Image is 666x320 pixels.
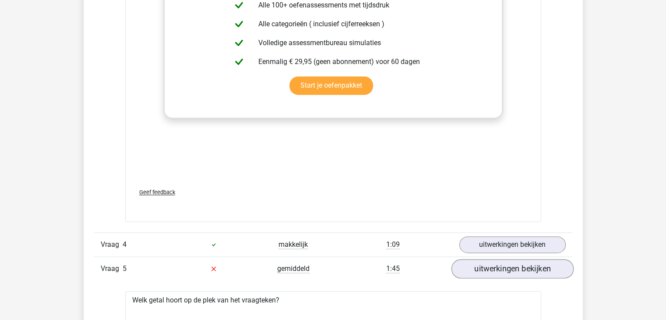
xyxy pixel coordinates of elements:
span: Vraag [101,263,123,274]
span: Vraag [101,239,123,250]
span: gemiddeld [277,264,310,273]
span: 5 [123,264,127,273]
span: 1:45 [386,264,400,273]
span: Geef feedback [139,189,175,196]
a: Start je oefenpakket [289,76,373,95]
span: 1:09 [386,240,400,249]
a: uitwerkingen bekijken [451,259,573,278]
span: makkelijk [278,240,308,249]
span: 4 [123,240,127,249]
a: uitwerkingen bekijken [459,236,566,253]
